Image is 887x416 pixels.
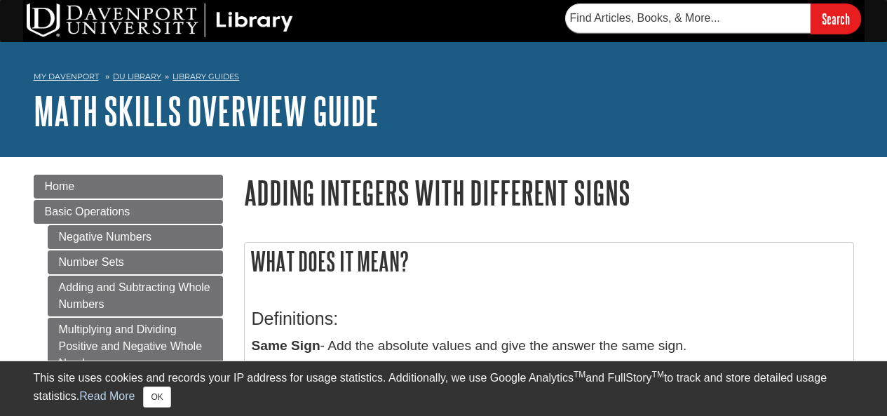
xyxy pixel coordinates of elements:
[252,336,846,356] p: - Add the absolute values and give the answer the same sign.
[48,276,223,316] a: Adding and Subtracting Whole Numbers
[79,390,135,402] a: Read More
[45,206,130,217] span: Basic Operations
[652,370,664,380] sup: TM
[27,4,293,37] img: DU Library
[245,243,853,280] h2: What does it mean?
[48,318,223,375] a: Multiplying and Dividing Positive and Negative Whole Numbers
[45,180,75,192] span: Home
[113,72,161,81] a: DU Library
[34,370,854,408] div: This site uses cookies and records your IP address for usage statistics. Additionally, we use Goo...
[244,175,854,210] h1: Adding Integers with Different Signs
[48,225,223,249] a: Negative Numbers
[252,338,320,353] b: Same Sign
[172,72,239,81] a: Library Guides
[252,309,846,329] h3: Definitions:
[34,71,99,83] a: My Davenport
[811,4,861,34] input: Search
[34,89,379,133] a: Math Skills Overview Guide
[34,200,223,224] a: Basic Operations
[48,250,223,274] a: Number Sets
[143,387,170,408] button: Close
[34,67,854,90] nav: breadcrumb
[565,4,861,34] form: Searches DU Library's articles, books, and more
[565,4,811,33] input: Find Articles, Books, & More...
[574,370,585,380] sup: TM
[34,175,223,199] a: Home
